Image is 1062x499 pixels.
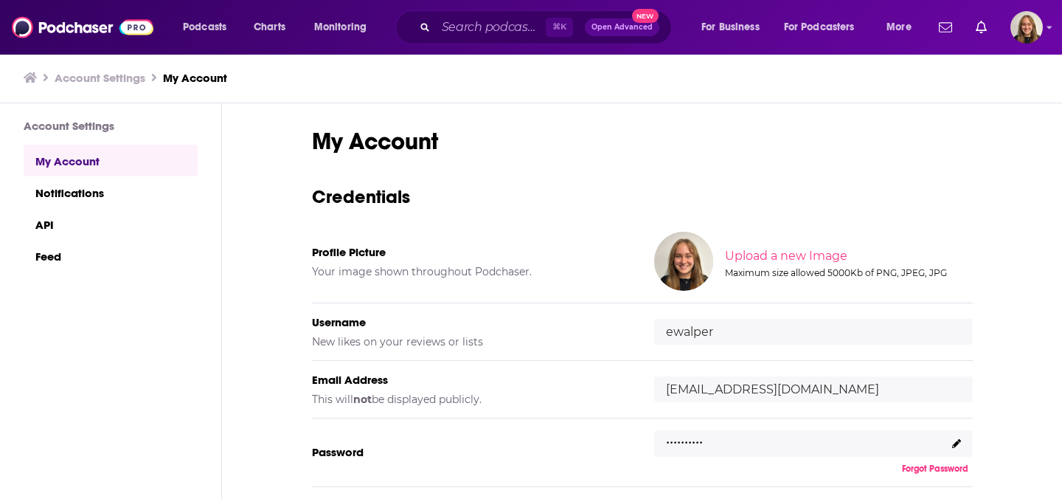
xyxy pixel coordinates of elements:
h5: Your image shown throughout Podchaser. [312,265,631,278]
button: Open AdvancedNew [585,18,659,36]
button: Forgot Password [898,463,973,475]
h5: Password [312,445,631,459]
img: Your profile image [654,232,713,291]
span: Podcasts [183,17,226,38]
span: For Business [701,17,760,38]
a: API [24,208,198,240]
h5: This will be displayed publicly. [312,393,631,406]
h3: Credentials [312,185,973,208]
a: Charts [244,16,294,39]
h5: Username [312,315,631,329]
a: Show notifications dropdown [970,15,993,40]
span: Logged in as ewalper [1010,11,1043,44]
span: More [886,17,912,38]
span: New [632,9,659,23]
img: User Profile [1010,11,1043,44]
span: Charts [254,17,285,38]
h3: Account Settings [24,119,198,133]
img: Podchaser - Follow, Share and Rate Podcasts [12,13,153,41]
b: not [353,393,372,406]
span: Monitoring [314,17,367,38]
h5: Email Address [312,373,631,387]
h1: My Account [312,127,973,156]
a: Feed [24,240,198,272]
div: Maximum size allowed 5000Kb of PNG, JPEG, JPG [725,267,970,278]
button: open menu [876,16,930,39]
a: My Account [163,71,227,85]
a: My Account [24,145,198,176]
div: Search podcasts, credits, & more... [409,10,686,44]
span: ⌘ K [546,18,573,37]
button: Show profile menu [1010,11,1043,44]
input: username [654,319,973,345]
button: open menu [304,16,386,39]
span: For Podcasters [784,17,855,38]
button: open menu [173,16,246,39]
span: Open Advanced [591,24,653,31]
input: Search podcasts, credits, & more... [436,16,546,39]
button: open menu [774,16,876,39]
input: email [654,376,973,402]
h5: New likes on your reviews or lists [312,335,631,348]
a: Show notifications dropdown [933,15,958,40]
button: open menu [691,16,778,39]
h5: Profile Picture [312,245,631,259]
p: .......... [666,427,703,448]
a: Notifications [24,176,198,208]
a: Account Settings [55,71,145,85]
